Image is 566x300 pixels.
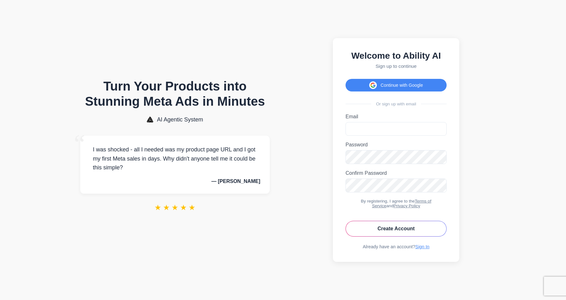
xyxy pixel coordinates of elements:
button: Create Account [346,221,447,237]
div: Or sign up with email [346,102,447,106]
span: ★ [189,203,196,212]
button: Continue with Google [346,79,447,91]
a: Sign In [415,244,430,249]
span: ★ [163,203,170,212]
span: AI Agentic System [157,116,203,123]
div: By registering, I agree to the and [346,199,447,208]
h1: Turn Your Products into Stunning Meta Ads in Minutes [80,79,270,109]
a: Privacy Policy [394,203,420,208]
span: ★ [172,203,178,212]
label: Email [346,114,447,120]
p: Sign up to continue [346,63,447,69]
label: Password [346,142,447,148]
img: AI Agentic System Logo [147,117,153,122]
span: ★ [180,203,187,212]
a: Terms of Service [372,199,431,208]
h2: Welcome to Ability AI [346,51,447,61]
p: — [PERSON_NAME] [90,179,260,184]
p: I was shocked - all I needed was my product page URL and I got my first Meta sales in days. Why d... [90,145,260,172]
div: Already have an account? [346,244,447,249]
span: ★ [154,203,161,212]
span: “ [74,129,85,158]
label: Confirm Password [346,170,447,176]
